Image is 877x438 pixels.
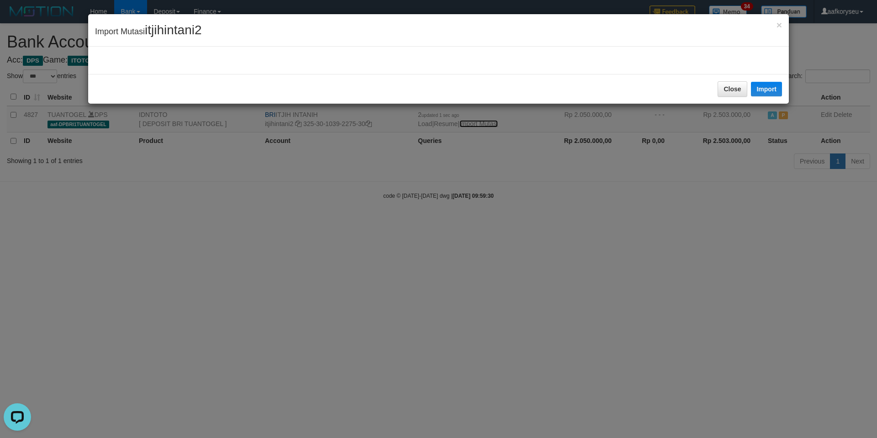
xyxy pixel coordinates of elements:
[777,20,782,30] span: ×
[145,23,202,37] span: itjihintani2
[751,82,782,96] button: Import
[95,27,202,36] span: Import Mutasi
[4,4,31,31] button: Open LiveChat chat widget
[777,20,782,30] button: Close
[718,81,747,97] button: Close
